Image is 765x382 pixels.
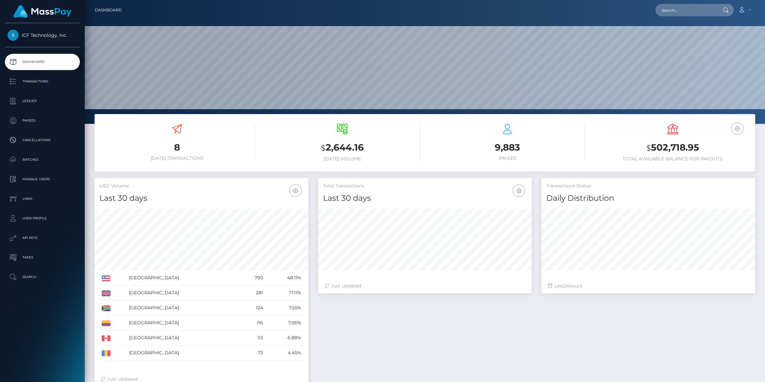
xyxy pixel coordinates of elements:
[430,141,585,154] h3: 9,883
[265,156,420,162] h6: [DATE] Volume
[7,135,77,145] p: Cancellations
[239,345,265,360] td: 73
[127,301,239,316] td: [GEOGRAPHIC_DATA]
[127,286,239,301] td: [GEOGRAPHIC_DATA]
[5,269,80,285] a: Search
[127,331,239,345] td: [GEOGRAPHIC_DATA]
[7,272,77,282] p: Search
[95,3,122,17] a: Dashboard
[99,183,303,189] h5: USD Volume
[5,152,80,168] a: Batches
[5,93,80,109] a: Ledger
[102,350,110,356] img: RO.png
[265,345,303,360] td: 4.45%
[102,290,110,296] img: GB.png
[5,32,80,38] span: ICF Technology, Inc.
[265,271,303,286] td: 48.11%
[646,143,651,153] small: $
[5,249,80,266] a: Taxes
[239,286,265,301] td: 281
[265,141,420,154] h3: 2,644.16
[13,5,71,18] img: MassPay Logo
[239,301,265,316] td: 124
[5,112,80,129] a: Payees
[564,283,569,289] span: 24
[102,305,110,311] img: ZA.png
[239,316,265,331] td: 116
[7,30,19,41] img: ICF Technology, Inc.
[7,57,77,67] p: Dashboard
[265,286,303,301] td: 17.11%
[102,335,110,341] img: CA.png
[99,155,255,161] h6: [DATE] Transactions
[5,73,80,90] a: Transactions
[265,316,303,331] td: 7.06%
[239,331,265,345] td: 113
[239,271,265,286] td: 790
[265,301,303,316] td: 7.55%
[655,4,717,16] input: Search...
[102,275,110,281] img: US.png
[595,141,750,154] h3: 502,718.95
[7,96,77,106] p: Ledger
[7,213,77,223] p: User Profile
[127,316,239,331] td: [GEOGRAPHIC_DATA]
[323,193,527,204] h4: Last 30 days
[7,77,77,86] p: Transactions
[546,193,750,204] h4: Daily Distribution
[5,191,80,207] a: Links
[265,331,303,345] td: 6.88%
[7,155,77,165] p: Batches
[430,155,585,161] h6: Payees
[7,233,77,243] p: API Keys
[102,320,110,326] img: CO.png
[5,54,80,70] a: Dashboard
[7,194,77,204] p: Links
[325,283,525,289] div: Just Updated
[546,183,750,189] h5: Transactions Status
[595,156,750,162] h6: Total Available Balance for Payouts
[323,183,527,189] h5: Total Transactions
[5,132,80,148] a: Cancellations
[127,345,239,360] td: [GEOGRAPHIC_DATA]
[99,141,255,154] h3: 8
[127,271,239,286] td: [GEOGRAPHIC_DATA]
[7,253,77,262] p: Taxes
[548,283,749,289] div: Last hours
[5,230,80,246] a: API Keys
[5,210,80,227] a: User Profile
[7,174,77,184] p: Manage Users
[7,116,77,125] p: Payees
[321,143,326,153] small: $
[99,193,303,204] h4: Last 30 days
[5,171,80,187] a: Manage Users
